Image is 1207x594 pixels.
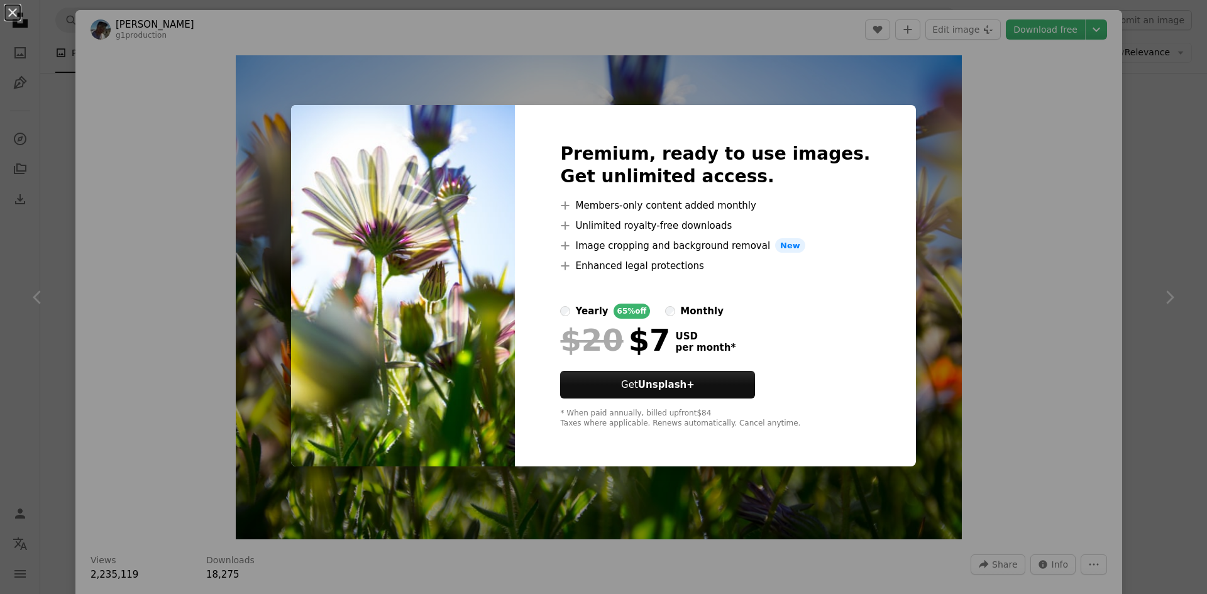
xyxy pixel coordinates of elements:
[560,218,870,233] li: Unlimited royalty-free downloads
[614,304,651,319] div: 65% off
[560,324,623,356] span: $20
[675,331,736,342] span: USD
[665,306,675,316] input: monthly
[560,198,870,213] li: Members-only content added monthly
[560,238,870,253] li: Image cropping and background removal
[560,324,670,356] div: $7
[291,105,515,467] img: photo-1529326680956-053d93034ecd
[560,143,870,188] h2: Premium, ready to use images. Get unlimited access.
[675,342,736,353] span: per month *
[775,238,805,253] span: New
[638,379,695,390] strong: Unsplash+
[575,304,608,319] div: yearly
[680,304,724,319] div: monthly
[560,258,870,273] li: Enhanced legal protections
[560,371,755,399] button: GetUnsplash+
[560,306,570,316] input: yearly65%off
[560,409,870,429] div: * When paid annually, billed upfront $84 Taxes where applicable. Renews automatically. Cancel any...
